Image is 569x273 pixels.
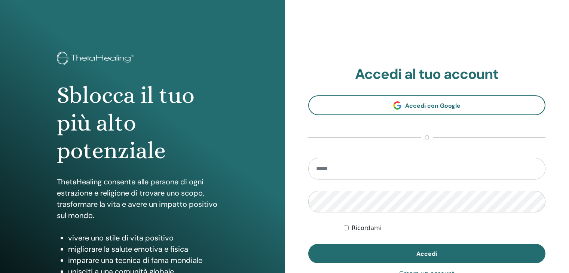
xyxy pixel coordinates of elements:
[57,176,228,221] p: ThetaHealing consente alle persone di ogni estrazione e religione di trovare uno scopo, trasforma...
[405,102,461,110] span: Accedi con Google
[308,66,546,83] h2: Accedi al tuo account
[308,244,546,263] button: Accedi
[68,243,228,255] li: migliorare la salute emotiva e fisica
[308,95,546,115] a: Accedi con Google
[57,82,228,165] h1: Sblocca il tuo più alto potenziale
[68,255,228,266] li: imparare una tecnica di fama mondiale
[68,232,228,243] li: vivere uno stile di vita positivo
[344,224,545,233] div: Keep me authenticated indefinitely or until I manually logout
[421,133,433,142] span: o
[416,250,437,258] span: Accedi
[352,224,382,233] label: Ricordami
